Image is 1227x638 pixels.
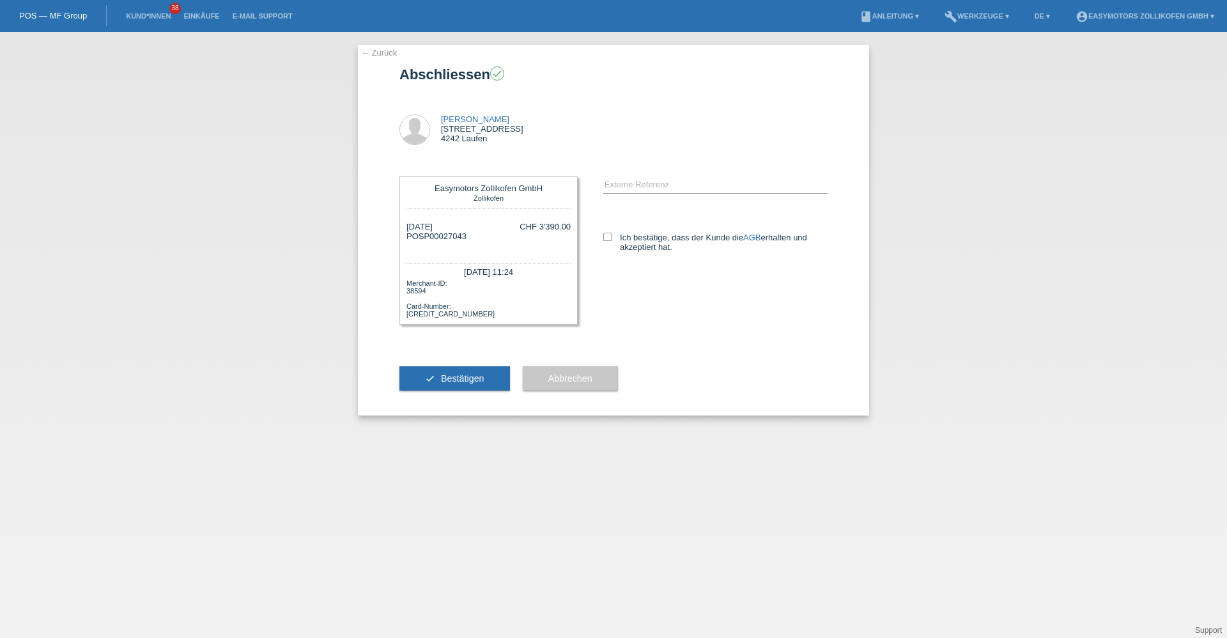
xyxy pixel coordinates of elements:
[406,222,467,251] div: [DATE] POSP00027043
[548,373,592,384] span: Abbrechen
[945,10,957,23] i: build
[1028,12,1056,20] a: DE ▾
[1069,12,1221,20] a: account_circleEasymotors Zollikofen GmbH ▾
[399,66,828,82] h1: Abschliessen
[406,278,571,318] div: Merchant-ID: 38594 Card-Number: [CREDIT_CARD_NUMBER]
[491,68,503,79] i: check
[361,48,397,58] a: ← Zurück
[410,183,567,193] div: Easymotors Zollikofen GmbH
[743,233,760,242] a: AGB
[19,11,87,20] a: POS — MF Group
[523,366,618,391] button: Abbrechen
[441,114,523,143] div: [STREET_ADDRESS] 4242 Laufen
[853,12,925,20] a: bookAnleitung ▾
[399,366,510,391] button: check Bestätigen
[226,12,299,20] a: E-Mail Support
[603,233,828,252] label: Ich bestätige, dass der Kunde die erhalten und akzeptiert hat.
[169,3,181,14] span: 38
[860,10,872,23] i: book
[120,12,177,20] a: Kund*innen
[425,373,435,384] i: check
[441,373,484,384] span: Bestätigen
[1076,10,1088,23] i: account_circle
[938,12,1015,20] a: buildWerkzeuge ▾
[406,263,571,278] div: [DATE] 11:24
[441,114,509,124] a: [PERSON_NAME]
[177,12,226,20] a: Einkäufe
[520,222,571,231] div: CHF 3'390.00
[410,193,567,202] div: Zollikofen
[1195,626,1222,635] a: Support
